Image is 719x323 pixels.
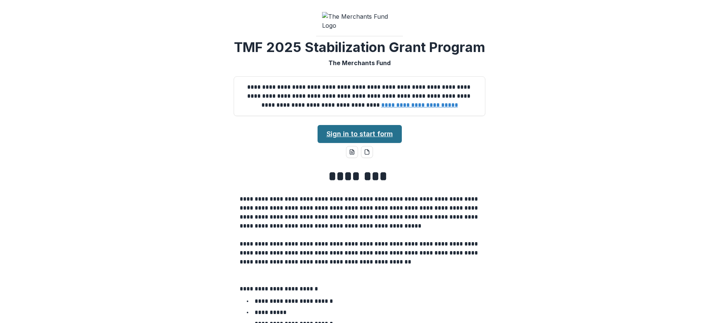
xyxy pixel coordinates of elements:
button: pdf-download [361,146,373,158]
button: word-download [346,146,358,158]
img: The Merchants Fund Logo [322,12,397,30]
h2: TMF 2025 Stabilization Grant Program [234,39,485,55]
a: Sign in to start form [318,125,402,143]
p: The Merchants Fund [328,58,391,67]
